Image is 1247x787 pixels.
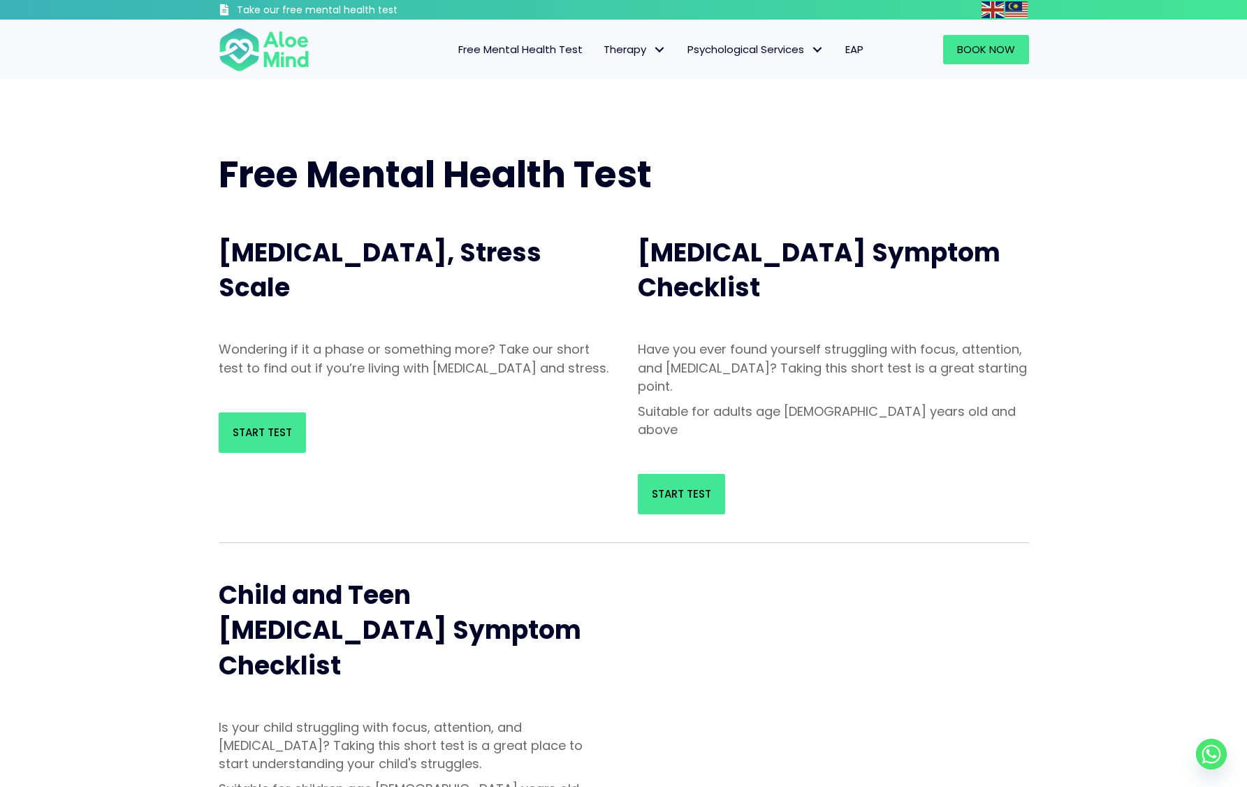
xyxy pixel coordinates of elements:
[982,1,1005,17] a: English
[943,35,1029,64] a: Book Now
[219,719,610,773] p: Is your child struggling with focus, attention, and [MEDICAL_DATA]? Taking this short test is a g...
[1196,739,1227,770] a: Whatsapp
[219,235,541,305] span: [MEDICAL_DATA], Stress Scale
[652,486,711,501] span: Start Test
[638,403,1029,439] p: Suitable for adults age [DEMOGRAPHIC_DATA] years old and above
[687,42,824,57] span: Psychological Services
[835,35,874,64] a: EAP
[638,235,1000,305] span: [MEDICAL_DATA] Symptom Checklist
[1005,1,1029,17] a: Malay
[808,40,828,60] span: Psychological Services: submenu
[448,35,593,64] a: Free Mental Health Test
[638,340,1029,395] p: Have you ever found yourself struggling with focus, attention, and [MEDICAL_DATA]? Taking this sh...
[650,40,670,60] span: Therapy: submenu
[677,35,835,64] a: Psychological ServicesPsychological Services: submenu
[219,577,581,684] span: Child and Teen [MEDICAL_DATA] Symptom Checklist
[604,42,666,57] span: Therapy
[638,474,725,514] a: Start Test
[219,27,309,73] img: Aloe mind Logo
[1005,1,1028,18] img: ms
[219,412,306,453] a: Start Test
[233,425,292,440] span: Start Test
[328,35,874,64] nav: Menu
[219,340,610,377] p: Wondering if it a phase or something more? Take our short test to find out if you’re living with ...
[845,42,863,57] span: EAP
[219,149,652,200] span: Free Mental Health Test
[593,35,677,64] a: TherapyTherapy: submenu
[219,3,472,20] a: Take our free mental health test
[957,42,1015,57] span: Book Now
[237,3,472,17] h3: Take our free mental health test
[458,42,583,57] span: Free Mental Health Test
[982,1,1004,18] img: en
